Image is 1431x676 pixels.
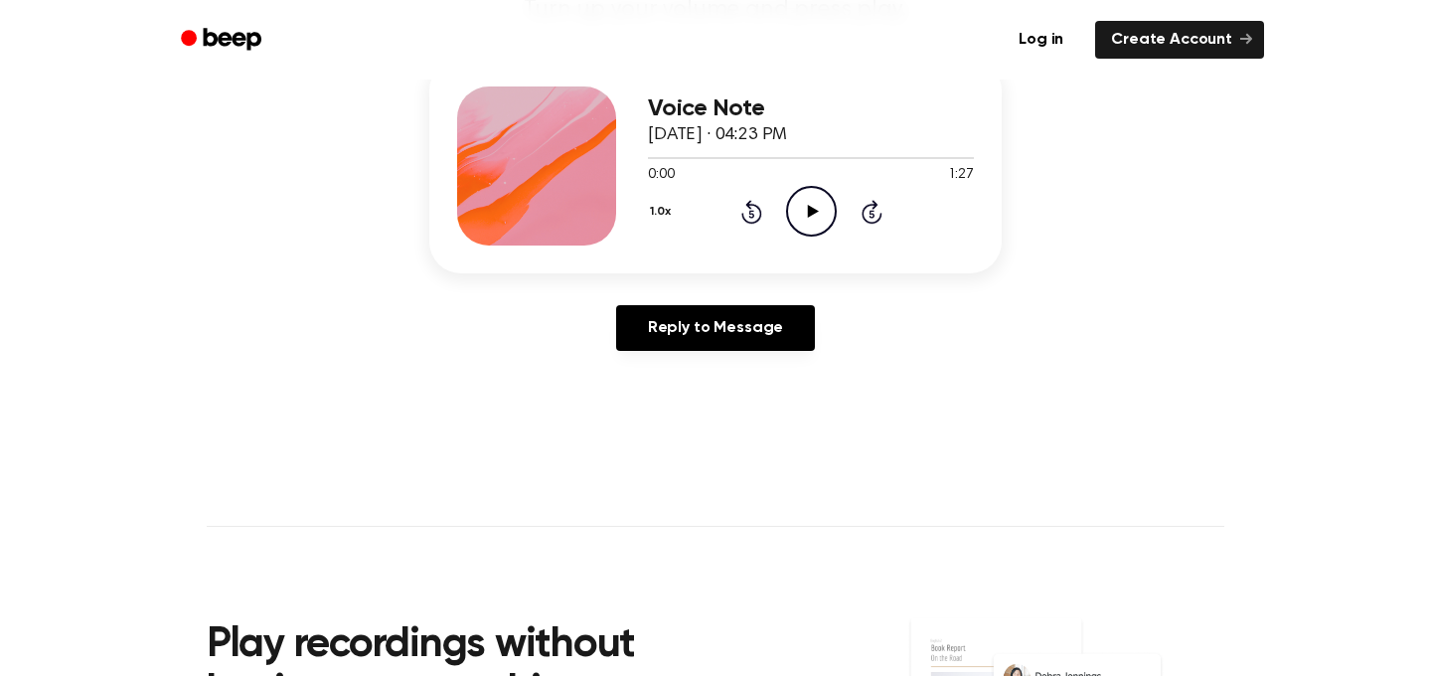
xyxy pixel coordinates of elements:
a: Beep [167,21,279,60]
span: 1:27 [948,165,974,186]
span: [DATE] · 04:23 PM [648,126,787,144]
a: Create Account [1095,21,1264,59]
span: 0:00 [648,165,674,186]
h3: Voice Note [648,95,974,122]
a: Reply to Message [616,305,815,351]
button: 1.0x [648,195,678,229]
a: Log in [999,17,1083,63]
